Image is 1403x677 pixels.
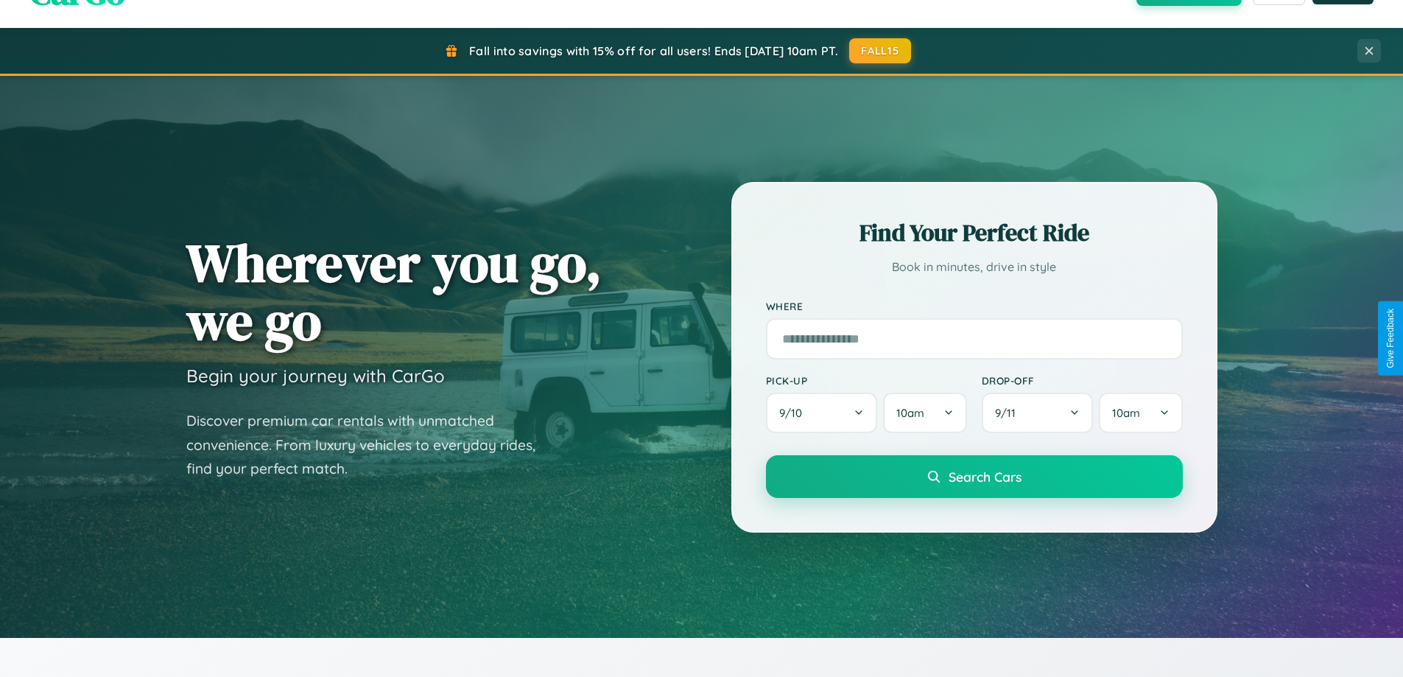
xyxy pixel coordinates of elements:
span: Fall into savings with 15% off for all users! Ends [DATE] 10am PT. [469,43,838,58]
h2: Find Your Perfect Ride [766,217,1183,249]
button: 9/11 [982,393,1094,433]
label: Drop-off [982,374,1183,387]
button: 9/10 [766,393,878,433]
button: Search Cars [766,455,1183,498]
span: 10am [1112,406,1140,420]
label: Where [766,300,1183,312]
p: Book in minutes, drive in style [766,256,1183,278]
h3: Begin your journey with CarGo [186,365,445,387]
span: 9 / 10 [779,406,809,420]
span: 10am [896,406,924,420]
button: 10am [883,393,966,433]
h1: Wherever you go, we go [186,234,602,350]
div: Give Feedback [1385,309,1396,368]
span: Search Cars [949,469,1022,485]
label: Pick-up [766,374,967,387]
span: 9 / 11 [995,406,1023,420]
button: FALL15 [849,38,911,63]
p: Discover premium car rentals with unmatched convenience. From luxury vehicles to everyday rides, ... [186,409,555,481]
button: 10am [1099,393,1182,433]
